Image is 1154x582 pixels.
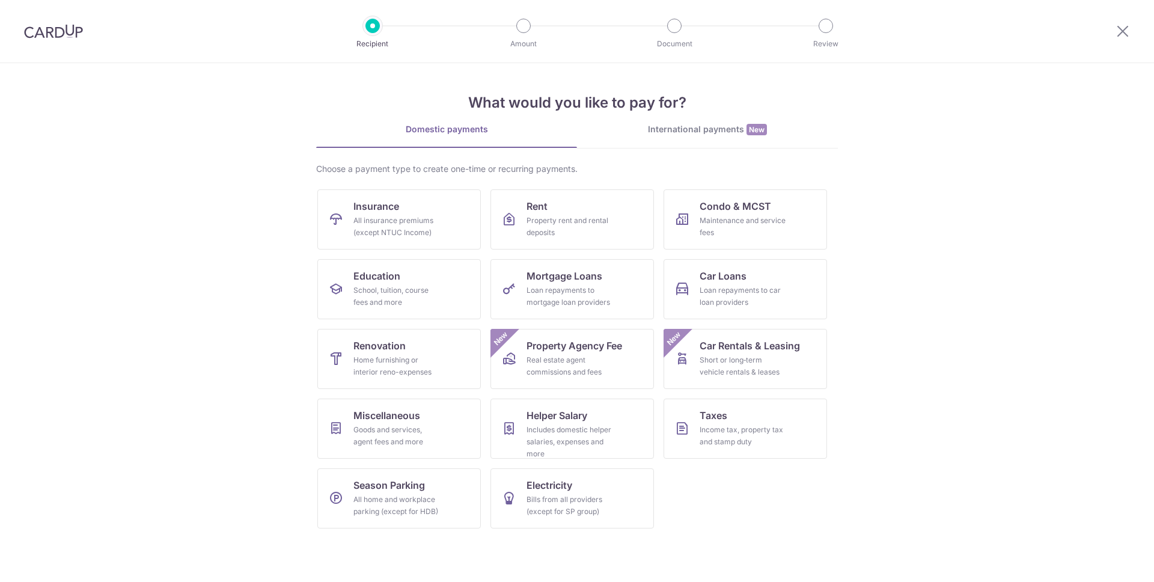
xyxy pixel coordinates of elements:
a: Helper SalaryIncludes domestic helper salaries, expenses and more [490,399,654,459]
div: Home furnishing or interior reno-expenses [353,354,440,378]
span: Car Rentals & Leasing [700,338,800,353]
a: InsuranceAll insurance premiums (except NTUC Income) [317,189,481,250]
div: All insurance premiums (except NTUC Income) [353,215,440,239]
span: Renovation [353,338,406,353]
span: Condo & MCST [700,199,771,213]
span: New [664,329,684,349]
span: Helper Salary [527,408,587,423]
p: Amount [479,38,568,50]
a: TaxesIncome tax, property tax and stamp duty [664,399,827,459]
div: Bills from all providers (except for SP group) [527,494,613,518]
div: Loan repayments to mortgage loan providers [527,284,613,308]
div: Property rent and rental deposits [527,215,613,239]
div: Loan repayments to car loan providers [700,284,786,308]
div: School, tuition, course fees and more [353,284,440,308]
p: Recipient [328,38,417,50]
a: Car LoansLoan repayments to car loan providers [664,259,827,319]
span: Miscellaneous [353,408,420,423]
a: Condo & MCSTMaintenance and service fees [664,189,827,250]
div: Choose a payment type to create one-time or recurring payments. [316,163,838,175]
span: New [746,124,767,135]
a: ElectricityBills from all providers (except for SP group) [490,468,654,528]
div: All home and workplace parking (except for HDB) [353,494,440,518]
div: Includes domestic helper salaries, expenses and more [527,424,613,460]
span: Car Loans [700,269,746,283]
div: International payments [577,123,838,136]
span: Taxes [700,408,727,423]
span: Electricity [527,478,572,492]
span: Property Agency Fee [527,338,622,353]
p: Document [630,38,719,50]
div: Goods and services, agent fees and more [353,424,440,448]
a: RentProperty rent and rental deposits [490,189,654,250]
span: Education [353,269,400,283]
p: Review [781,38,870,50]
div: Short or long‑term vehicle rentals & leases [700,354,786,378]
img: CardUp [24,24,83,38]
div: Real estate agent commissions and fees [527,354,613,378]
a: MiscellaneousGoods and services, agent fees and more [317,399,481,459]
h4: What would you like to pay for? [316,92,838,114]
a: Season ParkingAll home and workplace parking (except for HDB) [317,468,481,528]
a: Car Rentals & LeasingShort or long‑term vehicle rentals & leasesNew [664,329,827,389]
span: New [491,329,511,349]
span: Rent [527,199,548,213]
span: Season Parking [353,478,425,492]
div: Maintenance and service fees [700,215,786,239]
a: Mortgage LoansLoan repayments to mortgage loan providers [490,259,654,319]
div: Income tax, property tax and stamp duty [700,424,786,448]
a: EducationSchool, tuition, course fees and more [317,259,481,319]
span: Mortgage Loans [527,269,602,283]
a: Property Agency FeeReal estate agent commissions and feesNew [490,329,654,389]
span: Insurance [353,199,399,213]
div: Domestic payments [316,123,577,135]
a: RenovationHome furnishing or interior reno-expenses [317,329,481,389]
